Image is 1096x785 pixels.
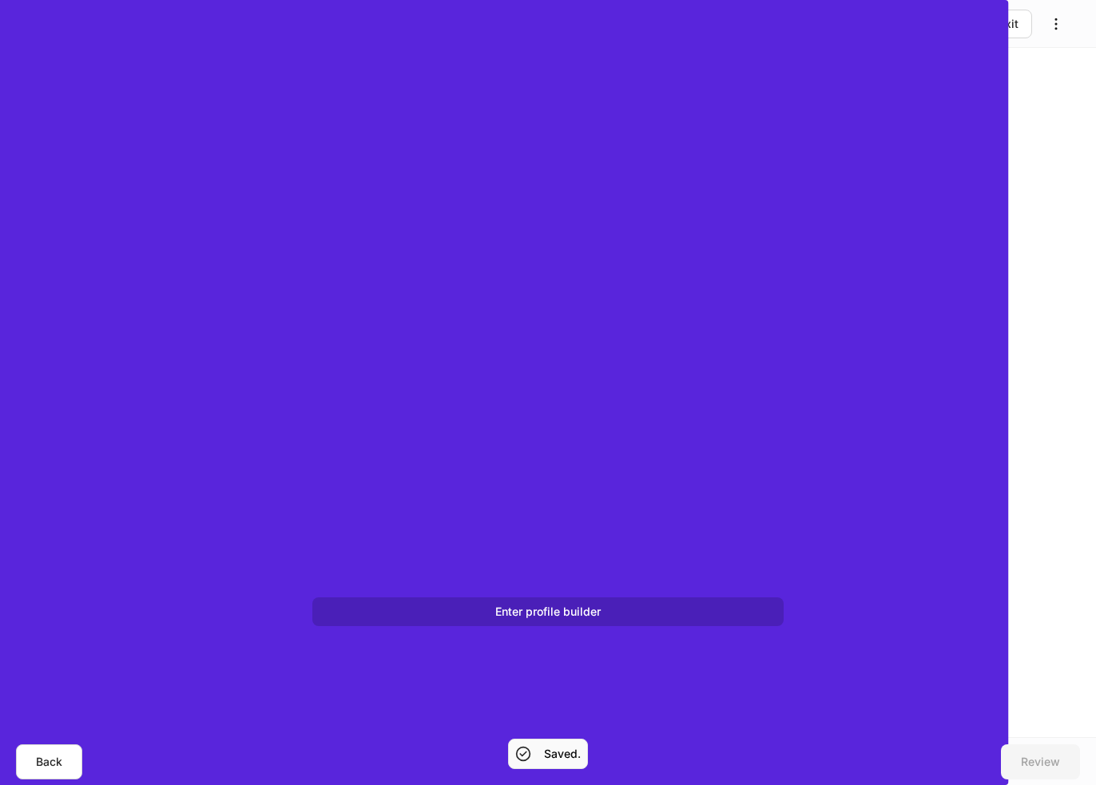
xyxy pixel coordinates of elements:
div: Review [1021,754,1060,770]
div: Back [36,754,62,770]
button: Back [16,744,82,779]
div: Enter profile builder [495,604,601,620]
h5: Saved. [544,746,581,762]
button: Enter profile builder [312,597,784,626]
button: Review [1001,744,1080,779]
